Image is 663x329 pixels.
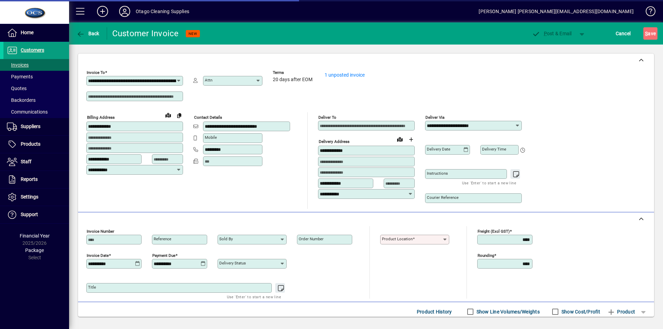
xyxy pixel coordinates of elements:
mat-label: Reference [154,236,171,241]
span: Communications [7,109,48,115]
button: Choose address [405,134,416,145]
button: Profile [114,5,136,18]
span: Product History [417,306,452,317]
span: Quotes [7,86,27,91]
span: P [544,31,547,36]
span: Payments [7,74,33,79]
button: Back [75,27,101,40]
mat-label: Instructions [427,171,448,176]
a: Staff [3,153,69,171]
span: Home [21,30,33,35]
button: Product [604,306,638,318]
button: Product History [414,306,455,318]
span: Backorders [7,97,36,103]
label: Show Line Volumes/Weights [475,308,540,315]
div: Otago Cleaning Supplies [136,6,189,17]
a: Backorders [3,94,69,106]
button: Post & Email [528,27,575,40]
mat-label: Delivery status [219,261,246,265]
span: Customers [21,47,44,53]
mat-hint: Use 'Enter' to start a new line [227,293,281,301]
mat-label: Rounding [478,253,494,258]
mat-label: Title [88,285,96,290]
mat-hint: Use 'Enter' to start a new line [462,179,516,187]
span: ost & Email [532,31,572,36]
mat-label: Deliver To [318,115,336,120]
a: Settings [3,188,69,206]
mat-label: Courier Reference [427,195,459,200]
button: Add [92,5,114,18]
span: Package [25,248,44,253]
span: Invoices [7,62,29,68]
span: Cancel [616,28,631,39]
mat-label: Delivery time [482,147,506,152]
button: Save [643,27,657,40]
mat-label: Mobile [205,135,217,140]
a: Reports [3,171,69,188]
mat-label: Deliver via [425,115,444,120]
span: ave [645,28,656,39]
label: Show Cost/Profit [560,308,600,315]
span: Suppliers [21,124,40,129]
span: Support [21,212,38,217]
app-page-header-button: Back [69,27,107,40]
a: Support [3,206,69,223]
span: Terms [273,70,314,75]
span: Staff [21,159,31,164]
mat-label: Invoice To [87,70,105,75]
a: Payments [3,71,69,83]
button: Cancel [614,27,633,40]
a: 1 unposted invoice [325,72,365,78]
mat-label: Product location [382,236,413,241]
button: Copy to Delivery address [174,110,185,121]
mat-label: Attn [205,78,212,83]
mat-label: Order number [299,236,324,241]
span: 20 days after EOM [273,77,313,83]
span: Settings [21,194,38,200]
mat-label: Invoice date [87,253,109,258]
span: S [645,31,648,36]
mat-label: Freight (excl GST) [478,229,510,234]
a: Knowledge Base [641,1,654,24]
mat-label: Sold by [219,236,233,241]
div: [PERSON_NAME] [PERSON_NAME][EMAIL_ADDRESS][DOMAIN_NAME] [479,6,634,17]
mat-label: Delivery date [427,147,450,152]
span: NEW [189,31,197,36]
span: Financial Year [20,233,50,239]
a: View on map [394,134,405,145]
span: Product [607,306,635,317]
a: Invoices [3,59,69,71]
span: Back [76,31,99,36]
span: Products [21,141,40,147]
mat-label: Payment due [152,253,175,258]
span: Reports [21,176,38,182]
a: Products [3,136,69,153]
a: Quotes [3,83,69,94]
mat-label: Invoice number [87,229,114,234]
a: Communications [3,106,69,118]
a: View on map [163,109,174,120]
a: Home [3,24,69,41]
a: Suppliers [3,118,69,135]
div: Customer Invoice [112,28,179,39]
